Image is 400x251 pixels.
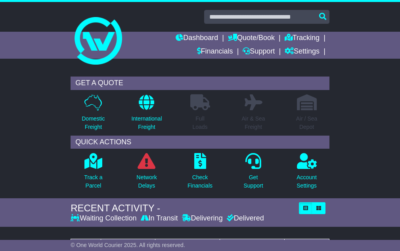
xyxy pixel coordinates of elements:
[131,94,162,136] a: InternationalFreight
[81,94,105,136] a: DomesticFreight
[71,242,185,248] span: © One World Courier 2025. All rights reserved.
[139,214,180,223] div: In Transit
[188,173,212,190] p: Check Financials
[244,173,263,190] p: Get Support
[285,32,320,45] a: Tracking
[243,153,264,194] a: GetSupport
[180,214,225,223] div: Delivering
[228,32,275,45] a: Quote/Book
[84,173,102,190] p: Track a Parcel
[285,45,320,59] a: Settings
[243,45,275,59] a: Support
[136,173,157,190] p: Network Delays
[82,115,105,131] p: Domestic Freight
[71,77,329,90] div: GET A QUOTE
[296,115,318,131] p: Air / Sea Depot
[131,115,162,131] p: International Freight
[71,136,329,149] div: QUICK ACTIONS
[225,214,264,223] div: Delivered
[197,45,233,59] a: Financials
[187,153,213,194] a: CheckFinancials
[296,153,317,194] a: AccountSettings
[176,32,218,45] a: Dashboard
[136,153,157,194] a: NetworkDelays
[190,115,210,131] p: Full Loads
[84,153,103,194] a: Track aParcel
[71,203,295,214] div: RECENT ACTIVITY -
[71,214,138,223] div: Waiting Collection
[241,115,265,131] p: Air & Sea Freight
[297,173,317,190] p: Account Settings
